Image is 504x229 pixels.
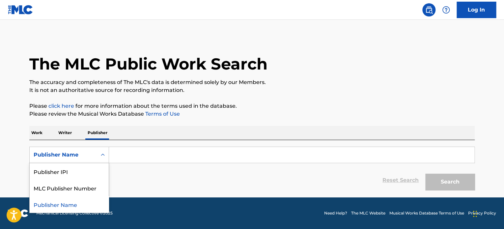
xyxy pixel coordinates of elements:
a: Terms of Use [144,111,180,117]
img: help [442,6,450,14]
h1: The MLC Public Work Search [29,54,267,74]
p: Please for more information about the terms used in the database. [29,102,475,110]
div: MLC Publisher Number [30,180,109,196]
p: It is not an authoritative source for recording information. [29,86,475,94]
form: Search Form [29,147,475,193]
div: Publisher IPI [30,163,109,180]
span: Mechanical Licensing Collective © 2025 [36,210,113,216]
p: Work [29,126,44,140]
img: search [425,6,433,14]
img: logo [8,209,28,217]
a: Log In [457,2,496,18]
a: Musical Works Database Terms of Use [389,210,464,216]
a: click here [48,103,74,109]
a: Privacy Policy [468,210,496,216]
div: Publisher Name [34,151,93,159]
p: Please review the Musical Works Database [29,110,475,118]
div: Help [439,3,453,16]
p: The accuracy and completeness of The MLC's data is determined solely by our Members. [29,78,475,86]
img: MLC Logo [8,5,33,14]
div: Publisher Name [30,196,109,213]
a: Public Search [422,3,435,16]
a: Need Help? [324,210,347,216]
p: Writer [56,126,74,140]
iframe: Chat Widget [471,197,504,229]
p: Publisher [86,126,109,140]
div: Drag [473,204,477,224]
a: The MLC Website [351,210,385,216]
